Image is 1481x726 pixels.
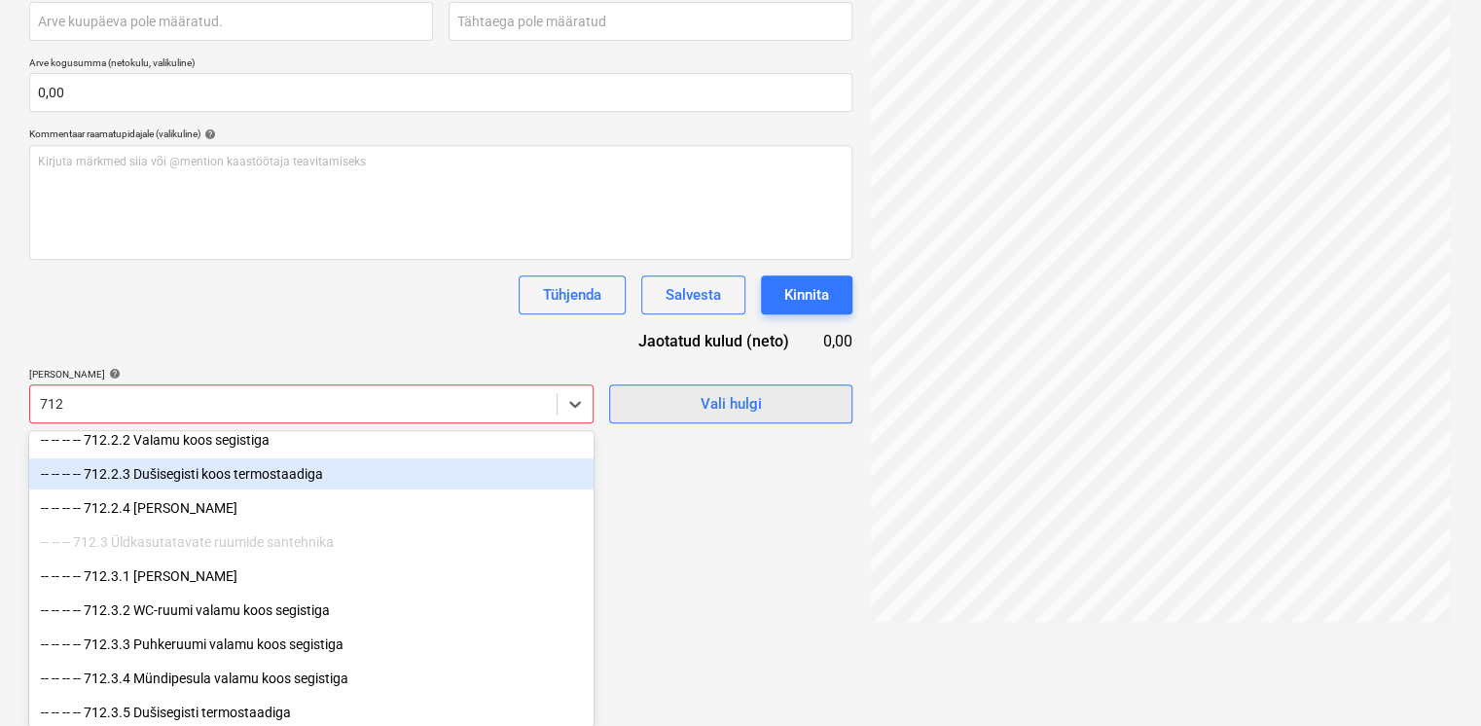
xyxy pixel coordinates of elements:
div: -- -- -- -- 712.3.1 WC-pott [29,561,594,592]
div: -- -- -- -- 712.3.2 WC-ruumi valamu koos segistiga [29,595,594,626]
button: Kinnita [761,275,852,314]
input: Arve kogusumma (netokulu, valikuline) [29,73,852,112]
div: -- -- -- 712.3 Üldkasutatavate ruumide santehnika [29,526,594,558]
div: -- -- -- -- 712.2.4 [PERSON_NAME] [29,492,594,524]
div: -- -- -- -- 712.3.4 Mündipesula valamu koos segistiga [29,663,594,694]
div: Kinnita [784,282,829,308]
p: Arve kogusumma (netokulu, valikuline) [29,56,852,73]
span: help [105,368,121,380]
div: Kommentaar raamatupidajale (valikuline) [29,127,852,140]
input: Tähtaega pole määratud [449,2,852,41]
div: -- -- -- -- 712.2.2 Valamu koos segistiga [29,424,594,455]
div: 0,00 [820,330,852,352]
div: Tühjenda [543,282,601,308]
div: [PERSON_NAME] [29,368,594,381]
span: help [200,128,216,140]
button: Tühjenda [519,275,626,314]
div: Salvesta [666,282,721,308]
div: -- -- -- -- 712.2.4 Trapp [29,492,594,524]
div: Jaotatud kulud (neto) [599,330,820,352]
div: -- -- -- -- 712.2.3 Dušisegisti koos termostaadiga [29,458,594,490]
button: Salvesta [641,275,745,314]
input: Arve kuupäeva pole määratud. [29,2,433,41]
div: Vali hulgi [701,391,762,417]
button: Vali hulgi [609,384,852,423]
div: -- -- -- -- 712.3.3 Puhkeruumi valamu koos segistiga [29,629,594,660]
div: -- -- -- -- 712.3.1 [PERSON_NAME] [29,561,594,592]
